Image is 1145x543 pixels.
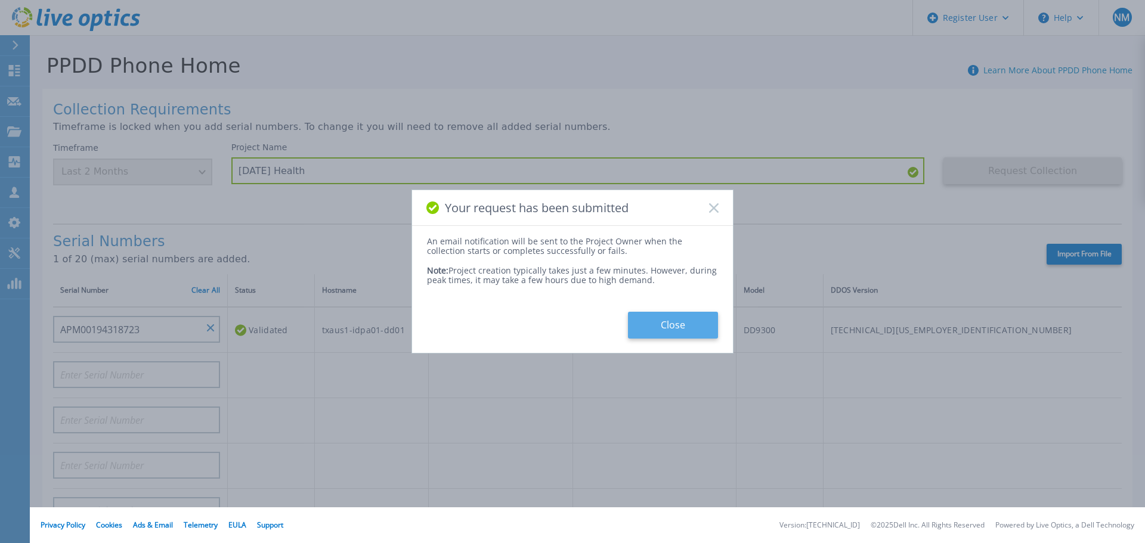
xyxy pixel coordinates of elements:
li: Version: [TECHNICAL_ID] [779,522,860,529]
span: Note: [427,265,448,276]
div: Project creation typically takes just a few minutes. However, during peak times, it may take a fe... [427,256,718,285]
a: EULA [228,520,246,530]
a: Privacy Policy [41,520,85,530]
span: Your request has been submitted [445,201,629,215]
a: Support [257,520,283,530]
a: Ads & Email [133,520,173,530]
a: Cookies [96,520,122,530]
a: Telemetry [184,520,218,530]
button: Close [628,312,718,339]
li: © 2025 Dell Inc. All Rights Reserved [871,522,985,529]
div: An email notification will be sent to the Project Owner when the collection starts or completes s... [427,237,718,256]
li: Powered by Live Optics, a Dell Technology [995,522,1134,529]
